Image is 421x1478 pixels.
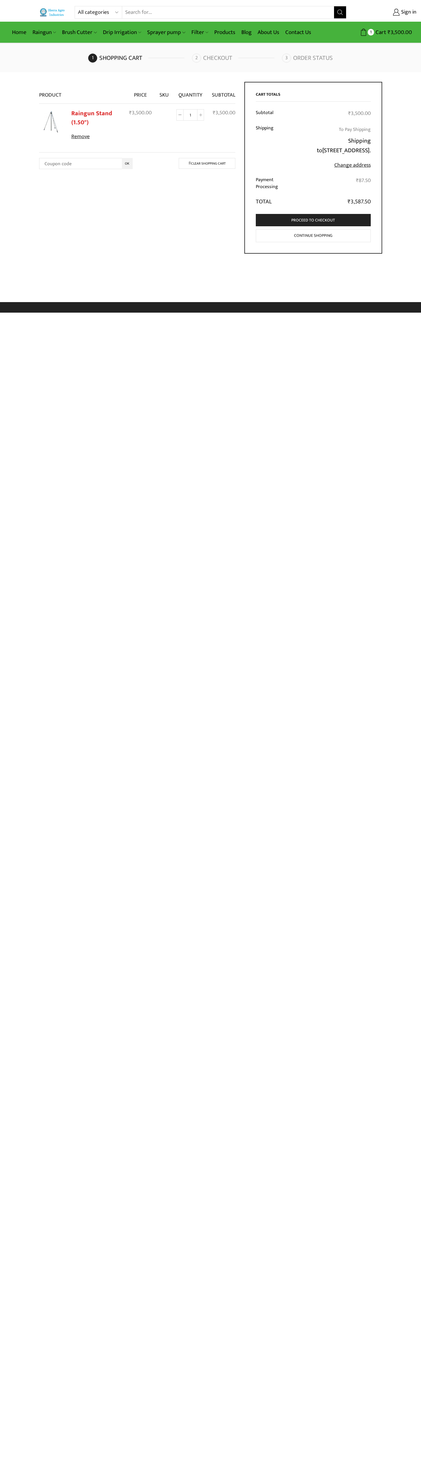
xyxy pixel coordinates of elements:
strong: [STREET_ADDRESS] [322,145,370,156]
span: Cart [374,28,386,36]
th: Shipping [256,121,296,173]
th: Quantity [172,82,208,104]
bdi: 3,587.50 [348,197,371,207]
th: SKU [156,82,173,104]
a: Blog [238,25,255,39]
p: Shipping to . [299,136,370,155]
span: ₹ [348,109,351,118]
span: ₹ [388,28,391,37]
bdi: 3,500.00 [388,28,412,37]
th: Total [256,193,296,206]
a: Sprayer pump [144,25,188,39]
a: Brush Cutter [59,25,100,39]
h2: Cart totals [256,92,371,102]
a: Clear shopping cart [179,158,235,169]
bdi: 3,500.00 [348,109,371,118]
th: Payment Processing [256,173,296,193]
label: To Pay Shipping [339,125,371,134]
bdi: 3,500.00 [213,108,235,117]
input: Product quantity [184,109,197,121]
a: Remove [71,133,122,141]
input: Search for... [122,6,334,18]
a: Products [211,25,238,39]
bdi: 3,500.00 [129,108,152,117]
th: Price [125,82,156,104]
a: Drip Irrigation [100,25,144,39]
a: Filter [188,25,211,39]
a: About Us [255,25,282,39]
span: ₹ [213,108,215,117]
a: Raingun [29,25,59,39]
a: Proceed to checkout [256,214,371,226]
a: Sign in [355,7,416,18]
a: Home [9,25,29,39]
a: Checkout [192,54,280,63]
bdi: 87.50 [356,176,371,185]
span: ₹ [348,197,351,207]
span: ₹ [129,108,132,117]
img: Rain Gun Stand 1.5 [39,110,63,134]
a: Change address [334,161,371,170]
input: OK [122,158,133,169]
th: Product [39,82,125,104]
span: Sign in [400,8,416,16]
span: ₹ [356,176,359,185]
th: Subtotal [208,82,235,104]
span: 1 [368,29,374,35]
a: Continue shopping [256,229,371,242]
button: Search button [334,6,346,18]
th: Subtotal [256,106,296,121]
a: Raingun Stand (1.50") [71,108,112,127]
input: Coupon code [39,158,133,169]
a: Contact Us [282,25,314,39]
a: 1 Cart ₹3,500.00 [352,27,412,38]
